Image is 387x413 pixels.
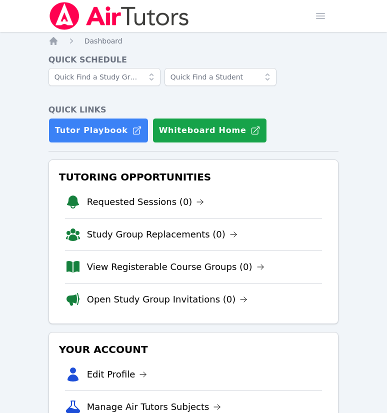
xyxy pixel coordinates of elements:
[48,54,339,66] h4: Quick Schedule
[164,68,276,86] input: Quick Find a Student
[87,367,147,381] a: Edit Profile
[48,104,339,116] h4: Quick Links
[152,118,267,143] button: Whiteboard Home
[57,340,330,358] h3: Your Account
[84,36,122,46] a: Dashboard
[48,2,190,30] img: Air Tutors
[84,37,122,45] span: Dashboard
[87,292,248,306] a: Open Study Group Invitations (0)
[48,36,339,46] nav: Breadcrumb
[87,195,204,209] a: Requested Sessions (0)
[48,118,148,143] a: Tutor Playbook
[87,227,237,241] a: Study Group Replacements (0)
[57,168,330,186] h3: Tutoring Opportunities
[87,260,264,274] a: View Registerable Course Groups (0)
[48,68,160,86] input: Quick Find a Study Group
